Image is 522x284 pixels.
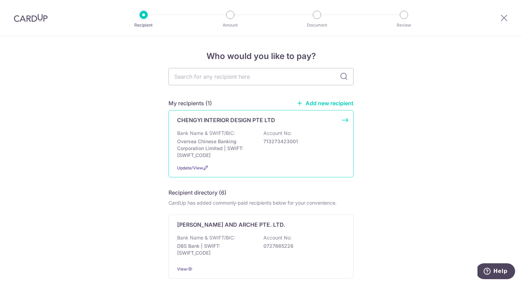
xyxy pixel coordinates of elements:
p: Account No: [263,130,292,137]
p: Recipient [118,22,169,29]
p: DBS Bank | SWIFT: [SWIFT_CODE] [177,243,254,256]
p: 713273423001 [263,138,341,145]
a: Update/View [177,165,203,170]
p: Amount [205,22,256,29]
p: Bank Name & SWIFT/BIC: [177,234,235,241]
iframe: Opens a widget where you can find more information [477,263,515,281]
p: [PERSON_NAME] AND ARCHE PTE. LTD. [177,221,285,229]
input: Search for any recipient here [168,68,354,85]
p: Oversea Chinese Banking Corporation Limited | SWIFT: [SWIFT_CODE] [177,138,254,159]
p: Document [291,22,342,29]
div: CardUp has added commonly-paid recipients below for your convenience. [168,199,354,206]
a: Add new recipient [297,100,354,107]
a: View [177,266,187,272]
p: Review [378,22,429,29]
p: CHENGYI INTERIOR DESIGN PTE LTD [177,116,275,124]
p: 0727865226 [263,243,341,249]
h5: My recipients (1) [168,99,212,107]
img: CardUp [14,14,48,22]
h5: Recipient directory (6) [168,188,226,197]
h4: Who would you like to pay? [168,50,354,62]
p: Bank Name & SWIFT/BIC: [177,130,235,137]
p: Account No: [263,234,292,241]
